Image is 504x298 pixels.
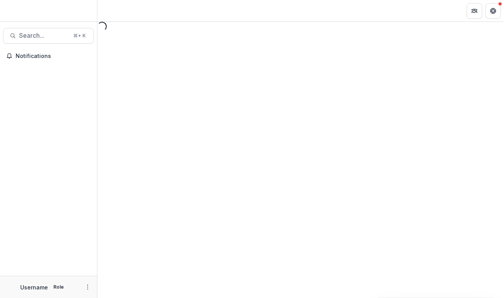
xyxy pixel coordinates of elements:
[19,32,69,39] span: Search...
[51,284,66,291] p: Role
[72,32,87,40] div: ⌘ + K
[3,28,94,44] button: Search...
[467,3,482,19] button: Partners
[3,50,94,62] button: Notifications
[16,53,91,60] span: Notifications
[485,3,501,19] button: Get Help
[83,282,92,292] button: More
[20,283,48,291] p: Username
